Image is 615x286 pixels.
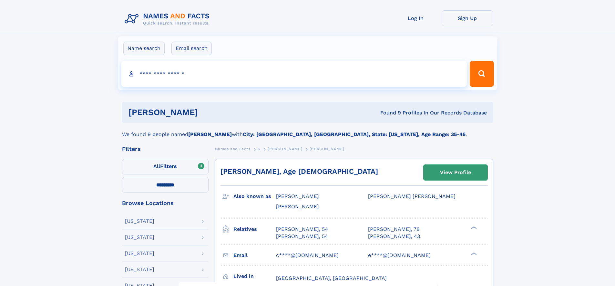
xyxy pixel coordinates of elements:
a: [PERSON_NAME] [268,145,302,153]
span: [PERSON_NAME] [276,203,319,210]
a: S [258,145,261,153]
div: View Profile [440,165,471,180]
a: Names and Facts [215,145,251,153]
label: Name search [123,42,165,55]
img: Logo Names and Facts [122,10,215,28]
div: Filters [122,146,209,152]
h3: Relatives [233,224,276,235]
div: [US_STATE] [125,251,154,256]
div: We found 9 people named with . [122,123,493,138]
button: Search Button [470,61,494,87]
b: [PERSON_NAME] [188,131,232,137]
span: [GEOGRAPHIC_DATA], [GEOGRAPHIC_DATA] [276,275,387,281]
div: [US_STATE] [125,219,154,224]
a: Log In [390,10,442,26]
div: Browse Locations [122,200,209,206]
div: ❯ [469,225,477,230]
h3: Lived in [233,271,276,282]
a: [PERSON_NAME], 43 [368,233,420,240]
div: ❯ [469,251,477,256]
a: [PERSON_NAME], 54 [276,226,328,233]
div: [US_STATE] [125,235,154,240]
h1: [PERSON_NAME] [128,108,289,116]
input: search input [121,61,467,87]
a: [PERSON_NAME], 78 [368,226,420,233]
h3: Also known as [233,191,276,202]
b: City: [GEOGRAPHIC_DATA], [GEOGRAPHIC_DATA], State: [US_STATE], Age Range: 35-45 [243,131,466,137]
span: [PERSON_NAME] [310,147,344,151]
label: Filters [122,159,209,174]
a: [PERSON_NAME], Age [DEMOGRAPHIC_DATA] [220,167,378,175]
h3: Email [233,250,276,261]
span: [PERSON_NAME] [276,193,319,199]
div: [US_STATE] [125,267,154,272]
div: Found 9 Profiles In Our Records Database [289,109,487,116]
span: [PERSON_NAME] [PERSON_NAME] [368,193,456,199]
span: [PERSON_NAME] [268,147,302,151]
label: Email search [171,42,212,55]
span: S [258,147,261,151]
a: View Profile [424,165,487,180]
a: Sign Up [442,10,493,26]
a: [PERSON_NAME], 54 [276,233,328,240]
span: All [153,163,160,169]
